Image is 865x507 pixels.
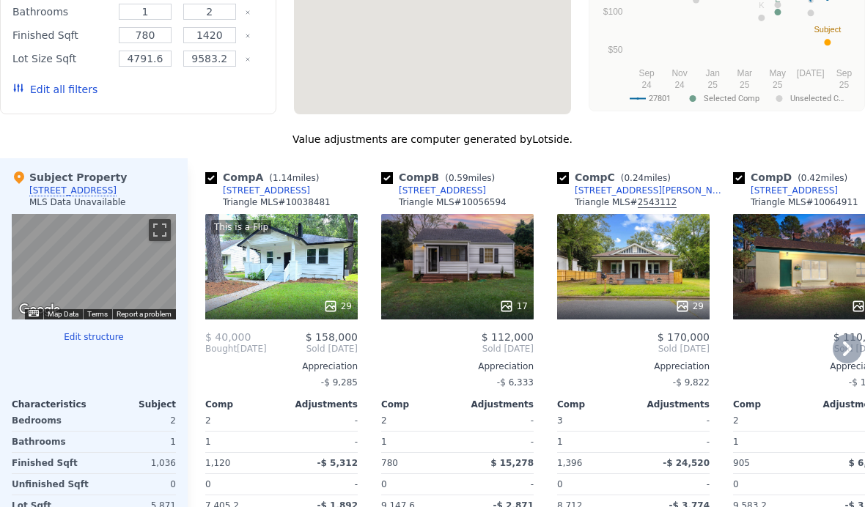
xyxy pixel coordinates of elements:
[460,410,534,431] div: -
[205,170,325,185] div: Comp A
[557,343,710,355] span: Sold [DATE]
[381,185,486,196] a: [STREET_ADDRESS]
[557,415,563,426] span: 3
[205,343,237,355] span: Bought
[205,432,279,452] div: 1
[97,453,176,473] div: 1,036
[205,331,251,343] span: $ 40,000
[704,94,759,103] text: Selected Comp
[673,377,710,388] span: -$ 9,822
[12,453,91,473] div: Finished Sqft
[836,68,852,78] text: Sep
[117,310,172,318] a: Report a problem
[29,196,126,208] div: MLS Data Unavailable
[575,185,727,196] div: [STREET_ADDRESS][PERSON_NAME]
[439,173,501,183] span: ( miles)
[15,300,64,319] img: Google
[12,214,176,319] div: Map
[223,185,310,196] div: [STREET_ADDRESS]
[205,343,267,355] div: [DATE]
[733,458,750,468] span: 905
[284,474,358,495] div: -
[245,56,251,62] button: Clear
[557,399,633,410] div: Comp
[381,415,387,426] span: 2
[94,399,176,410] div: Subject
[482,331,534,343] span: $ 112,000
[205,185,310,196] a: [STREET_ADDRESS]
[557,479,563,489] span: 0
[497,377,534,388] span: -$ 6,333
[317,458,358,468] span: -$ 5,312
[263,173,325,183] span: ( miles)
[663,458,710,468] span: -$ 24,520
[557,170,677,185] div: Comp C
[381,458,398,468] span: 780
[281,399,358,410] div: Adjustments
[751,185,838,196] div: [STREET_ADDRESS]
[641,80,652,90] text: 24
[273,173,292,183] span: 1.14
[323,299,352,314] div: 29
[839,80,849,90] text: 25
[205,360,358,372] div: Appreciation
[499,299,528,314] div: 17
[557,432,630,452] div: 1
[223,196,331,208] div: Triangle MLS # 10038481
[12,170,127,185] div: Subject Property
[636,410,710,431] div: -
[603,7,622,17] text: $100
[205,415,211,426] span: 2
[490,458,534,468] span: $ 15,278
[557,458,582,468] span: 1,396
[615,173,677,183] span: ( miles)
[759,1,765,10] text: K
[87,310,108,318] a: Terms (opens in new tab)
[801,173,821,183] span: 0.42
[636,474,710,495] div: -
[457,399,534,410] div: Adjustments
[733,432,806,452] div: 1
[733,185,838,196] a: [STREET_ADDRESS]
[12,1,110,22] div: Bathrooms
[624,173,644,183] span: 0.24
[12,48,110,69] div: Lot Size Sqft
[12,214,176,319] div: Street View
[97,410,176,431] div: 2
[205,399,281,410] div: Comp
[638,68,655,78] text: Sep
[399,185,486,196] div: [STREET_ADDRESS]
[557,185,727,196] a: [STREET_ADDRESS][PERSON_NAME]
[205,479,211,489] span: 0
[321,377,358,388] span: -$ 9,285
[245,10,251,15] button: Clear
[733,170,853,185] div: Comp D
[381,343,534,355] span: Sold [DATE]
[608,45,622,55] text: $50
[733,479,739,489] span: 0
[97,432,176,452] div: 1
[636,432,710,452] div: -
[381,479,387,489] span: 0
[381,170,501,185] div: Comp B
[29,310,39,317] button: Keyboard shortcuts
[671,68,687,78] text: Nov
[737,68,752,78] text: Mar
[12,399,94,410] div: Characteristics
[267,343,358,355] span: Sold [DATE]
[449,173,468,183] span: 0.59
[751,196,858,208] div: Triangle MLS # 10064911
[575,196,677,208] div: Triangle MLS #
[814,25,841,34] text: Subject
[15,300,64,319] a: Open this area in Google Maps (opens a new window)
[399,196,507,208] div: Triangle MLS # 10056594
[792,173,853,183] span: ( miles)
[557,360,710,372] div: Appreciation
[12,410,91,431] div: Bedrooms
[306,331,358,343] span: $ 158,000
[740,80,750,90] text: 25
[149,219,171,241] button: Toggle fullscreen view
[733,415,739,426] span: 2
[284,410,358,431] div: -
[460,474,534,495] div: -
